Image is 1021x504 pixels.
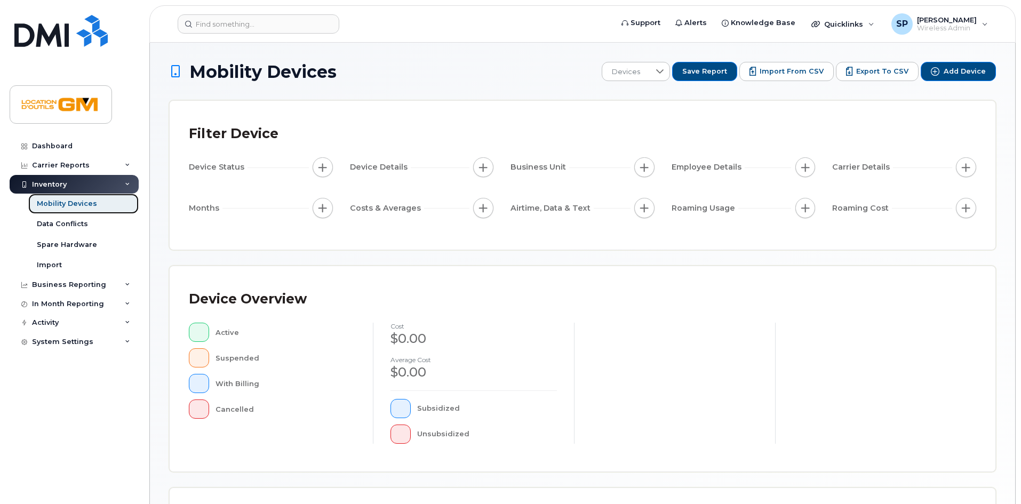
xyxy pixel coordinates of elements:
button: Export to CSV [836,62,919,81]
span: Save Report [682,67,727,76]
span: Roaming Usage [672,203,738,214]
span: Months [189,203,222,214]
button: Import from CSV [739,62,834,81]
span: Device Details [350,162,411,173]
span: Carrier Details [832,162,893,173]
button: Save Report [672,62,737,81]
div: With Billing [216,374,356,393]
h4: Average cost [390,356,557,363]
div: $0.00 [390,330,557,348]
div: Unsubsidized [417,425,557,444]
div: Subsidized [417,399,557,418]
span: Business Unit [510,162,569,173]
span: Costs & Averages [350,203,424,214]
h4: cost [390,323,557,330]
div: Device Overview [189,285,307,313]
span: Employee Details [672,162,745,173]
button: Add Device [921,62,996,81]
span: Device Status [189,162,248,173]
div: Cancelled [216,399,356,419]
span: Devices [602,62,650,82]
span: Import from CSV [760,67,824,76]
span: Add Device [944,67,986,76]
div: Suspended [216,348,356,367]
span: Airtime, Data & Text [510,203,594,214]
div: Filter Device [189,120,278,148]
span: Export to CSV [856,67,908,76]
span: Mobility Devices [189,62,337,81]
span: Roaming Cost [832,203,892,214]
div: Active [216,323,356,342]
div: $0.00 [390,363,557,381]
